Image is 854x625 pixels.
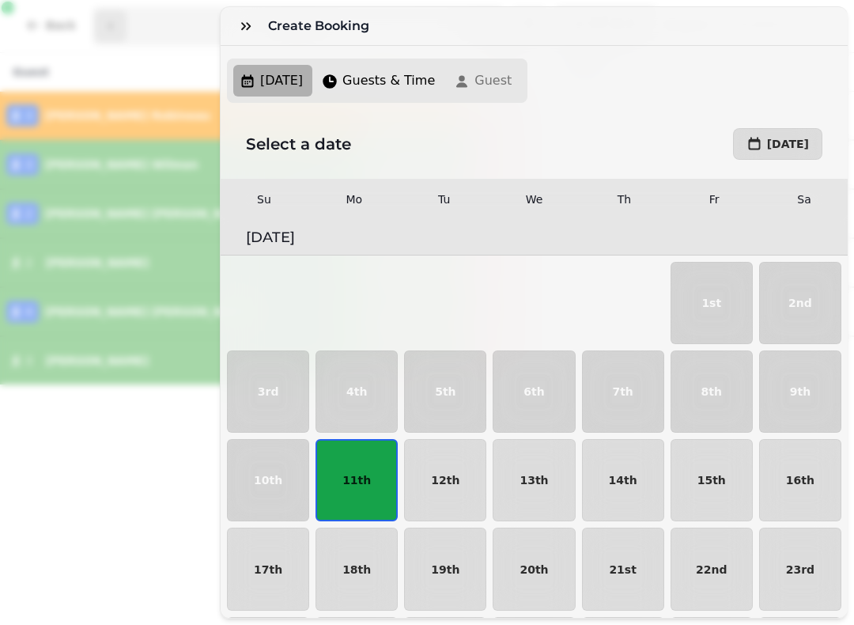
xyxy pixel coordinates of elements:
[316,439,398,521] button: 11th
[342,564,371,575] p: 18th
[404,439,486,521] button: 12th
[609,475,637,486] p: 14th
[671,262,753,344] button: 1st
[431,564,459,575] p: 19th
[474,71,512,90] span: Guest
[342,475,371,486] p: 11th
[254,564,282,575] p: 17th
[227,528,309,610] button: 17th
[580,191,667,207] div: Th
[759,350,841,433] button: 9th
[493,528,575,610] button: 20th
[696,564,727,575] p: 22nd
[612,386,633,397] p: 7th
[404,528,486,610] button: 19th
[493,350,575,433] button: 6th
[346,386,367,397] p: 4th
[767,138,809,150] span: [DATE]
[258,386,279,397] p: 3rd
[491,191,578,207] div: We
[254,475,282,486] p: 10th
[316,528,398,610] button: 18th
[435,386,455,397] p: 5th
[733,128,822,160] button: [DATE]
[582,350,664,433] button: 7th
[786,475,814,486] p: 16th
[246,226,822,248] h3: [DATE]
[671,528,753,610] button: 22nd
[401,191,488,207] div: Tu
[523,386,544,397] p: 6th
[671,439,753,521] button: 15th
[697,475,726,486] p: 15th
[268,17,376,36] h3: Create Booking
[582,439,664,521] button: 14th
[786,564,814,575] p: 23rd
[582,528,664,610] button: 21st
[609,564,637,575] p: 21st
[759,439,841,521] button: 16th
[788,297,812,309] p: 2nd
[227,439,309,521] button: 10th
[221,191,308,207] div: Su
[227,350,309,433] button: 3rd
[520,475,548,486] p: 13th
[671,191,758,207] div: Fr
[671,350,753,433] button: 8th
[761,191,848,207] div: Sa
[759,262,841,344] button: 2nd
[260,71,303,90] span: [DATE]
[520,564,548,575] p: 20th
[342,71,435,90] span: Guests & Time
[493,439,575,521] button: 13th
[246,133,528,155] h2: Select a date
[431,475,459,486] p: 12th
[701,297,721,309] p: 1st
[701,386,722,397] p: 8th
[311,191,398,207] div: Mo
[759,528,841,610] button: 23rd
[316,350,398,433] button: 4th
[790,386,811,397] p: 9th
[404,350,486,433] button: 5th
